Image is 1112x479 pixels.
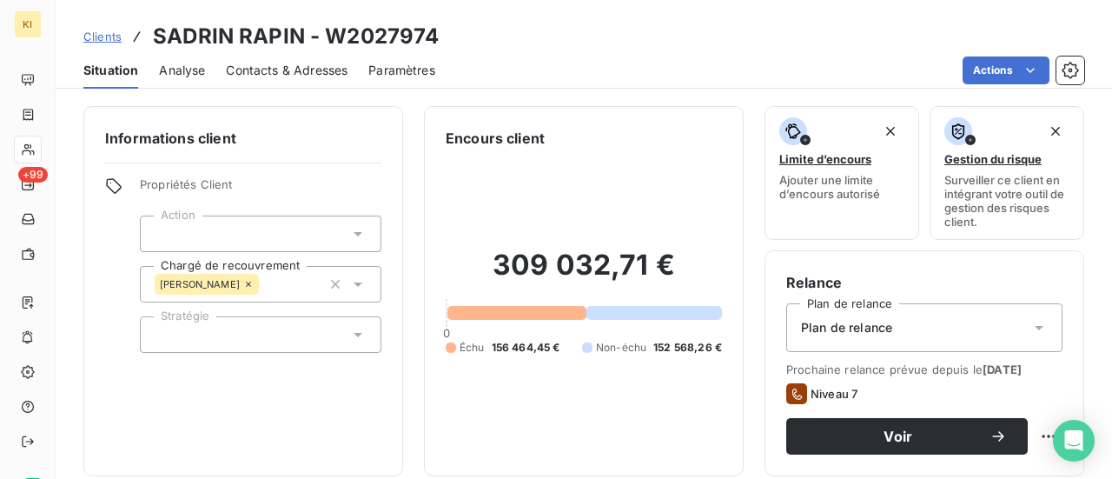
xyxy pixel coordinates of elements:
h3: SADRIN RAPIN - W2027974 [153,21,439,52]
span: 156 464,45 € [492,340,560,356]
span: Ajouter une limite d’encours autorisé [779,173,904,201]
span: Voir [807,429,990,443]
span: Paramètres [368,62,435,79]
div: Open Intercom Messenger [1053,420,1095,462]
h6: Informations client [105,128,381,149]
span: Niveau 7 [811,387,857,401]
span: Situation [83,62,138,79]
div: KI [14,10,42,38]
span: [DATE] [983,363,1022,376]
h6: Relance [786,272,1062,293]
span: [PERSON_NAME] [160,279,240,289]
span: Non-échu [596,340,646,356]
button: Gestion du risqueSurveiller ce client en intégrant votre outil de gestion des risques client. [930,106,1084,240]
a: Clients [83,28,122,45]
h6: Encours client [446,128,545,149]
span: Propriétés Client [140,177,381,202]
button: Voir [786,418,1028,455]
span: 0 [443,326,450,340]
input: Ajouter une valeur [155,327,169,343]
span: +99 [18,167,48,183]
span: Clients [83,30,122,43]
span: Échu [460,340,485,356]
span: Prochaine relance prévue depuis le [786,363,1062,376]
span: Contacts & Adresses [226,62,347,79]
span: Plan de relance [801,319,892,336]
input: Ajouter une valeur [155,226,169,242]
h2: 309 032,71 € [446,248,722,300]
button: Limite d’encoursAjouter une limite d’encours autorisé [764,106,919,240]
span: 152 568,26 € [653,340,722,356]
button: Actions [963,57,1049,84]
span: Surveiller ce client en intégrant votre outil de gestion des risques client. [944,173,1069,229]
span: Analyse [159,62,205,79]
span: Gestion du risque [944,152,1042,166]
input: Ajouter une valeur [259,276,273,292]
span: Limite d’encours [779,152,871,166]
